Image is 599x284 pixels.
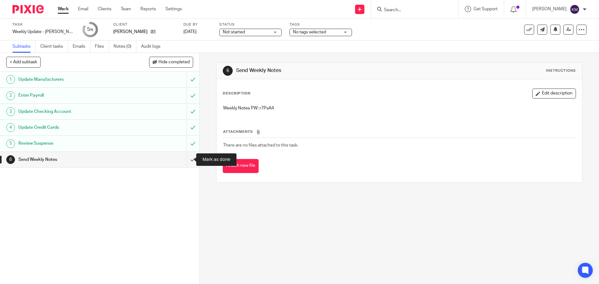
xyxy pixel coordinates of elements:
[6,155,15,164] div: 6
[158,60,190,65] span: Hide completed
[223,105,575,111] p: Weekly Notes PW: r7PsA4
[12,41,36,53] a: Subtasks
[293,30,326,34] span: No tags selected
[223,66,233,76] div: 6
[223,130,253,133] span: Attachments
[18,123,126,132] h1: Update Credit Cards
[532,89,576,99] button: Edit description
[95,41,109,53] a: Files
[570,4,580,14] img: svg%3E
[149,57,193,67] button: Hide completed
[6,91,15,100] div: 2
[141,41,165,53] a: Audit logs
[18,139,126,148] h1: Review Suspense
[18,75,126,84] h1: Update Manufacturers
[223,91,251,96] p: Description
[6,75,15,84] div: 1
[532,6,567,12] p: [PERSON_NAME]
[12,29,75,35] div: Weekly Update - [PERSON_NAME]
[219,22,282,27] label: Status
[6,107,15,116] div: 3
[183,30,197,34] span: [DATE]
[474,7,498,11] span: Get Support
[140,6,156,12] a: Reports
[121,6,131,12] a: Team
[6,139,15,148] div: 5
[6,57,41,67] button: + Add subtask
[6,123,15,132] div: 4
[90,28,93,31] small: /6
[290,22,352,27] label: Tags
[165,6,182,12] a: Settings
[114,41,136,53] a: Notes (0)
[183,22,212,27] label: Due by
[546,68,576,73] div: Instructions
[223,143,298,147] span: There are no files attached to this task.
[18,155,126,164] h1: Send Weekly Notes
[18,107,126,116] h1: Update Checking Account
[223,30,245,34] span: Not started
[73,41,90,53] a: Emails
[78,6,88,12] a: Email
[58,6,69,12] a: Work
[98,6,111,12] a: Clients
[87,26,93,33] div: 5
[12,22,75,27] label: Task
[18,91,126,100] h1: Enter Payroll
[236,67,413,74] h1: Send Weekly Notes
[12,29,75,35] div: Weekly Update - McGlothlin
[12,5,44,13] img: Pixie
[383,7,440,13] input: Search
[223,159,259,173] button: Attach new file
[113,22,176,27] label: Client
[40,41,68,53] a: Client tasks
[113,29,148,35] p: [PERSON_NAME]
